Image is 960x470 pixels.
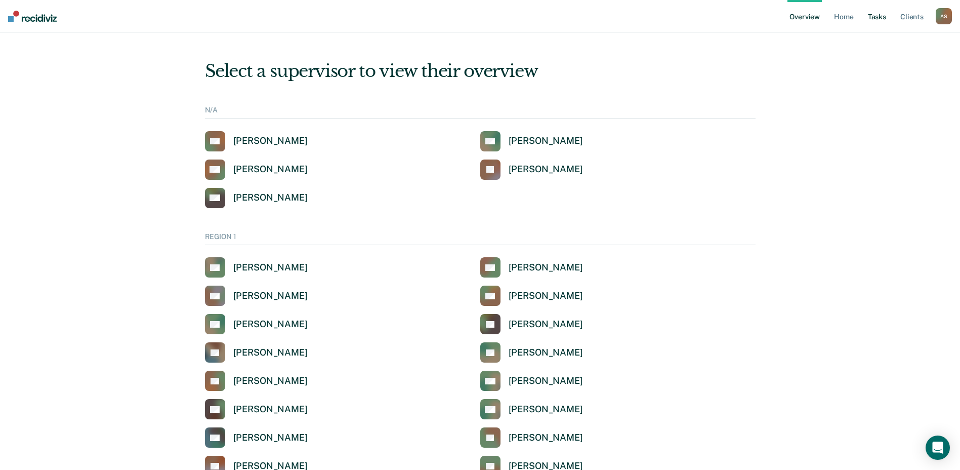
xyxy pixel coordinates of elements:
[926,436,950,460] div: Open Intercom Messenger
[205,314,308,334] a: [PERSON_NAME]
[480,342,583,363] a: [PERSON_NAME]
[205,286,308,306] a: [PERSON_NAME]
[509,375,583,387] div: [PERSON_NAME]
[233,319,308,330] div: [PERSON_NAME]
[480,427,583,448] a: [PERSON_NAME]
[480,399,583,419] a: [PERSON_NAME]
[8,11,57,22] img: Recidiviz
[480,160,583,180] a: [PERSON_NAME]
[205,106,756,119] div: N/A
[205,188,308,208] a: [PERSON_NAME]
[233,375,308,387] div: [PERSON_NAME]
[233,262,308,273] div: [PERSON_NAME]
[509,347,583,359] div: [PERSON_NAME]
[480,286,583,306] a: [PERSON_NAME]
[233,135,308,147] div: [PERSON_NAME]
[205,160,308,180] a: [PERSON_NAME]
[480,371,583,391] a: [PERSON_NAME]
[233,404,308,415] div: [PERSON_NAME]
[205,427,308,448] a: [PERSON_NAME]
[205,61,756,82] div: Select a supervisor to view their overview
[205,131,308,151] a: [PERSON_NAME]
[480,314,583,334] a: [PERSON_NAME]
[233,347,308,359] div: [PERSON_NAME]
[205,342,308,363] a: [PERSON_NAME]
[509,135,583,147] div: [PERSON_NAME]
[205,399,308,419] a: [PERSON_NAME]
[509,290,583,302] div: [PERSON_NAME]
[233,164,308,175] div: [PERSON_NAME]
[233,192,308,204] div: [PERSON_NAME]
[205,371,308,391] a: [PERSON_NAME]
[509,164,583,175] div: [PERSON_NAME]
[205,257,308,278] a: [PERSON_NAME]
[509,262,583,273] div: [PERSON_NAME]
[936,8,952,24] div: A S
[480,131,583,151] a: [PERSON_NAME]
[480,257,583,278] a: [PERSON_NAME]
[233,290,308,302] div: [PERSON_NAME]
[509,404,583,415] div: [PERSON_NAME]
[509,432,583,444] div: [PERSON_NAME]
[509,319,583,330] div: [PERSON_NAME]
[936,8,952,24] button: AS
[233,432,308,444] div: [PERSON_NAME]
[205,232,756,246] div: REGION 1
